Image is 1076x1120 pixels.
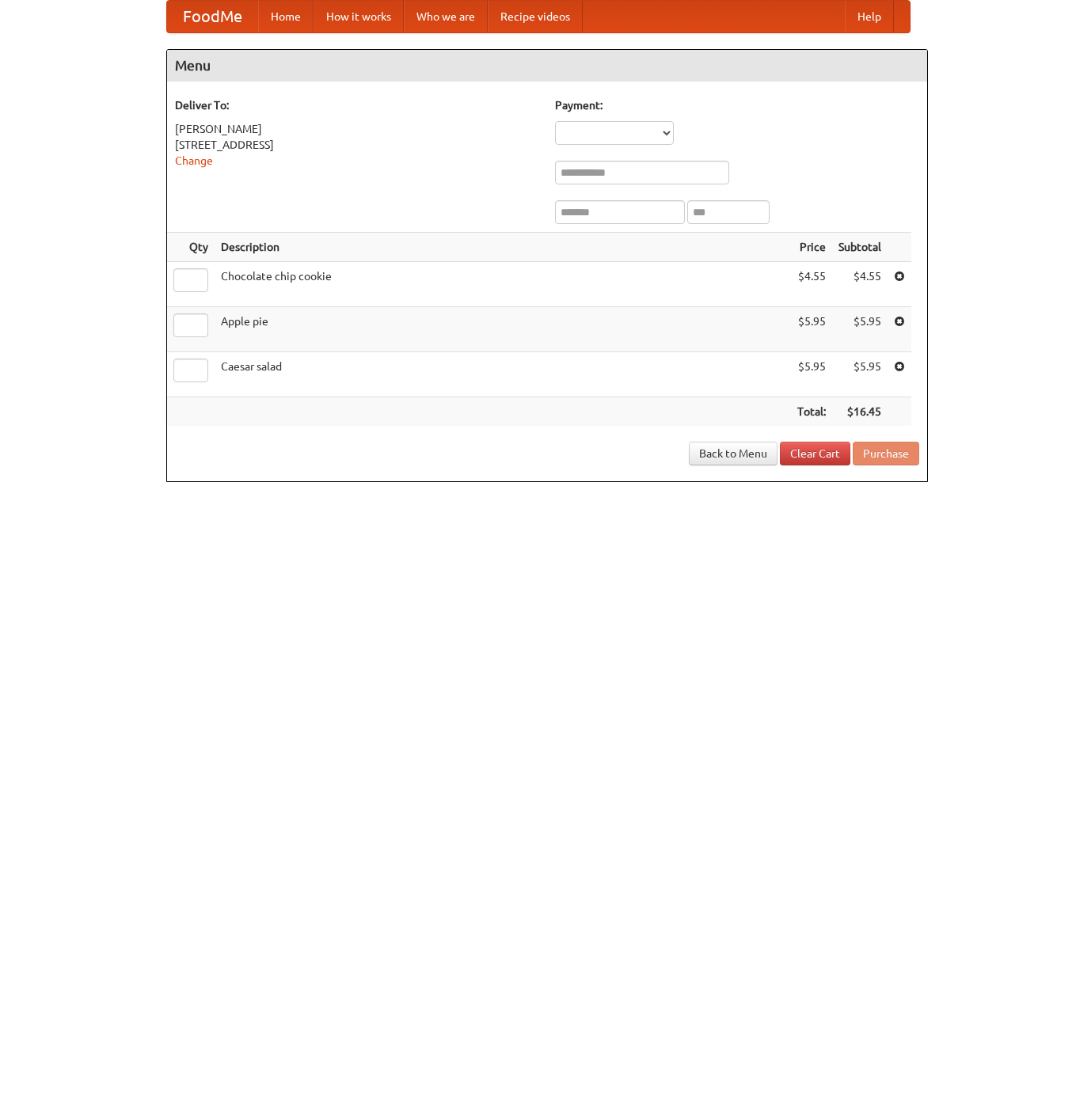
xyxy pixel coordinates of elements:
[555,97,919,113] h5: Payment:
[215,262,791,307] td: Chocolate chip cookie
[791,397,832,427] th: Total:
[791,233,832,262] th: Price
[689,442,778,465] a: Back to Menu
[175,154,213,167] a: Change
[215,233,791,262] th: Description
[832,307,888,352] td: $5.95
[215,352,791,397] td: Caesar salad
[780,442,850,465] a: Clear Cart
[791,352,832,397] td: $5.95
[175,121,539,137] div: [PERSON_NAME]
[167,50,927,82] h4: Menu
[175,137,539,153] div: [STREET_ADDRESS]
[167,233,215,262] th: Qty
[832,233,888,262] th: Subtotal
[404,1,488,32] a: Who we are
[853,442,919,465] button: Purchase
[215,307,791,352] td: Apple pie
[175,97,539,113] h5: Deliver To:
[845,1,894,32] a: Help
[314,1,404,32] a: How it works
[791,262,832,307] td: $4.55
[258,1,314,32] a: Home
[791,307,832,352] td: $5.95
[832,352,888,397] td: $5.95
[167,1,258,32] a: FoodMe
[488,1,583,32] a: Recipe videos
[832,262,888,307] td: $4.55
[832,397,888,427] th: $16.45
